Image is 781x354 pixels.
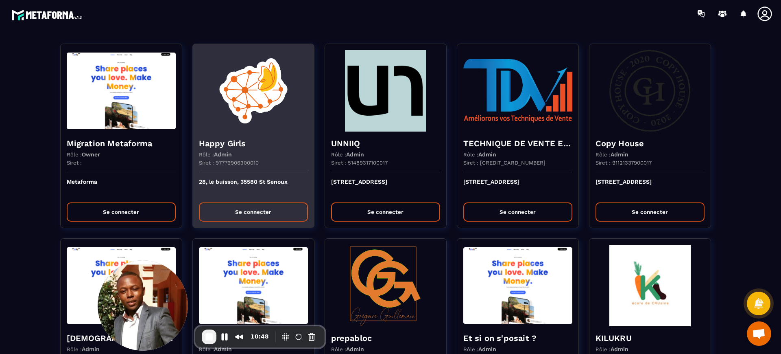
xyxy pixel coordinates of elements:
[67,178,176,196] p: Metaforma
[596,245,705,326] img: funnel-background
[199,245,308,326] img: funnel-background
[463,346,496,352] p: Rôle :
[67,202,176,222] button: Se connecter
[67,160,82,166] p: Siret :
[67,332,176,344] h4: [DEMOGRAPHIC_DATA] [GEOGRAPHIC_DATA]
[478,346,496,352] span: Admin
[199,151,232,158] p: Rôle :
[82,151,100,158] span: Owner
[596,160,652,166] p: Siret : 91121337900017
[331,245,440,326] img: funnel-background
[611,346,628,352] span: Admin
[596,151,628,158] p: Rôle :
[67,138,176,149] h4: Migration Metaforma
[596,178,705,196] p: [STREET_ADDRESS]
[463,202,572,222] button: Se connecter
[67,151,100,158] p: Rôle :
[463,178,572,196] p: [STREET_ADDRESS]
[331,50,440,132] img: funnel-background
[463,332,572,344] h4: Et si on s'posait ?
[346,151,364,158] span: Admin
[596,138,705,149] h4: Copy House
[199,346,232,352] p: Rôle :
[199,178,308,196] p: 28, le buisson, 35580 St Senoux
[331,178,440,196] p: [STREET_ADDRESS]
[214,151,232,158] span: Admin
[596,50,705,132] img: funnel-background
[199,138,308,149] h4: Happy Girls
[11,7,85,22] img: logo
[199,160,259,166] p: Siret : 97779906300010
[331,202,440,222] button: Se connecter
[747,321,771,346] div: Ouvrir le chat
[463,138,572,149] h4: TECHNIQUE DE VENTE EDITION
[82,346,100,352] span: Admin
[199,50,308,132] img: funnel-background
[331,346,364,352] p: Rôle :
[67,346,100,352] p: Rôle :
[611,151,628,158] span: Admin
[331,151,364,158] p: Rôle :
[478,151,496,158] span: Admin
[214,346,232,352] span: Admin
[596,346,628,352] p: Rôle :
[331,332,440,344] h4: prepabloc
[199,202,308,222] button: Se connecter
[67,50,176,132] img: funnel-background
[596,332,705,344] h4: KILUKRU
[463,245,572,326] img: funnel-background
[331,160,388,166] p: Siret : 51489317100017
[463,50,572,132] img: funnel-background
[346,346,364,352] span: Admin
[463,151,496,158] p: Rôle :
[331,138,440,149] h4: UNNIIQ
[67,245,176,326] img: funnel-background
[596,202,705,222] button: Se connecter
[463,160,545,166] p: Siret : [CREDIT_CARD_NUMBER]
